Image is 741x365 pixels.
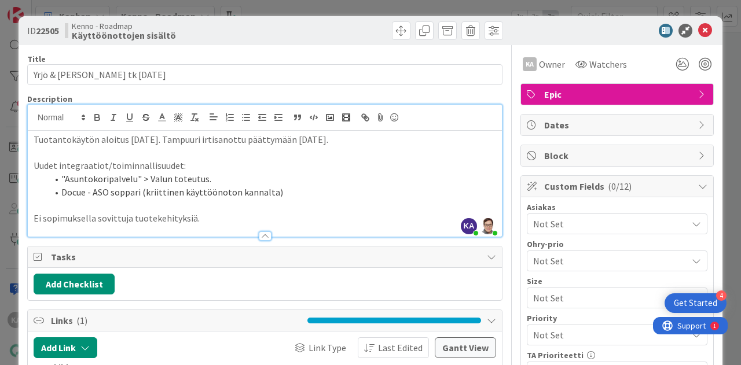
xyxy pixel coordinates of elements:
[589,57,627,71] span: Watchers
[608,180,632,192] span: ( 0/12 )
[72,31,176,40] b: Käyttöönottojen sisältö
[34,212,496,225] p: Ei sopimuksella sovittuja tuotekehityksiä.
[527,351,707,359] div: TA Prioriteetti
[544,179,692,193] span: Custom Fields
[523,57,537,71] div: KA
[47,172,496,186] li: "Asuntokoripalvelu" > Valun toteutus.
[72,21,176,31] span: Kenno - Roadmap
[51,250,481,264] span: Tasks
[533,290,681,306] span: Not Set
[27,54,46,64] label: Title
[435,337,496,358] button: Gantt View
[716,290,727,301] div: 4
[60,5,63,14] div: 1
[665,293,727,313] div: Open Get Started checklist, remaining modules: 4
[480,218,496,234] img: TLZ6anu1DcGAWb83eubghn1RH4uaPPi4.jfif
[674,297,717,309] div: Get Started
[533,217,687,231] span: Not Set
[533,253,681,269] span: Not Set
[527,277,707,285] div: Size
[34,133,496,146] p: Tuotantokäytön aloitus [DATE]. Tampuuri irtisanottu päättymään [DATE].
[544,118,692,132] span: Dates
[51,314,302,327] span: Links
[533,327,681,343] span: Not Set
[27,24,59,38] span: ID
[527,240,707,248] div: Ohry-prio
[36,25,59,36] b: 22505
[24,2,53,16] span: Support
[527,314,707,322] div: Priority
[461,218,477,234] span: KA
[358,337,429,358] button: Last Edited
[309,341,346,355] span: Link Type
[34,274,115,294] button: Add Checklist
[34,337,97,358] button: Add Link
[27,94,72,104] span: Description
[27,64,502,85] input: type card name here...
[544,87,692,101] span: Epic
[544,149,692,163] span: Block
[527,203,707,211] div: Asiakas
[34,159,496,172] p: Uudet integraatiot/toiminnallisuudet:
[47,186,496,199] li: Docue - ASO soppari (kriittinen käyttöönoton kannalta)
[76,315,87,326] span: ( 1 )
[539,57,565,71] span: Owner
[378,341,423,355] span: Last Edited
